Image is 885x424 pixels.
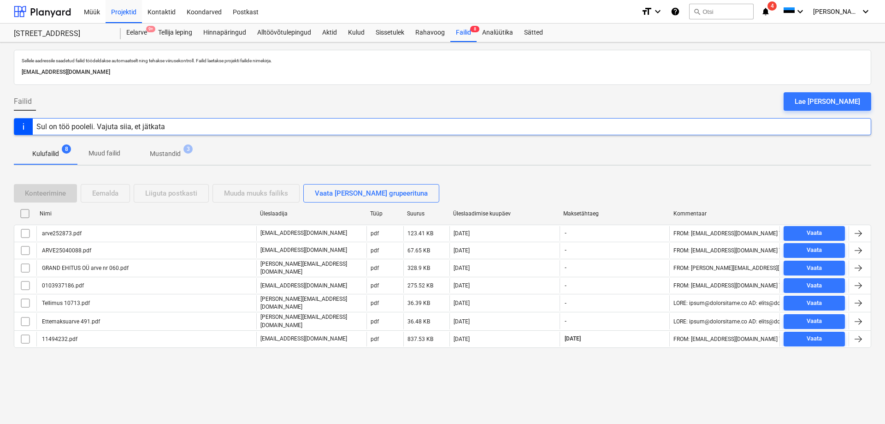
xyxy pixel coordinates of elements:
div: Vaata [807,263,822,274]
span: 3 [183,144,193,154]
button: Otsi [689,4,754,19]
div: Sul on töö pooleli. Vajuta siia, et jätkata [36,122,165,131]
div: Lae [PERSON_NAME] [795,96,860,107]
a: Tellija leping [153,24,198,42]
div: 11494232.pdf [41,336,77,342]
a: Hinnapäringud [198,24,252,42]
span: - [564,317,567,325]
button: Vaata [784,314,845,329]
span: 8 [470,26,479,32]
div: GRAND EHITUS OÜ arve nr 060.pdf [41,265,129,271]
div: Eelarve [121,24,153,42]
div: Kommentaar [673,210,776,217]
span: Failid [14,96,32,107]
div: pdf [371,336,379,342]
i: format_size [641,6,652,17]
a: Sissetulek [370,24,410,42]
div: Tüüp [370,210,400,217]
i: Abikeskus [671,6,680,17]
div: Nimi [40,210,253,217]
div: pdf [371,282,379,289]
button: Vaata [784,243,845,258]
div: [DATE] [454,265,470,271]
div: 123.41 KB [407,230,433,237]
p: [PERSON_NAME][EMAIL_ADDRESS][DOMAIN_NAME] [260,295,363,311]
div: Aktid [317,24,342,42]
iframe: Chat Widget [839,380,885,424]
span: [DATE] [564,335,582,343]
div: [DATE] [454,247,470,254]
div: [DATE] [454,282,470,289]
div: Vaata [807,245,822,256]
p: [PERSON_NAME][EMAIL_ADDRESS][DOMAIN_NAME] [260,260,363,276]
div: ARVE25040088.pdf [41,247,91,254]
i: notifications [761,6,770,17]
div: Maksetähtaeg [563,210,666,217]
div: Vaata [807,316,822,327]
div: [DATE] [454,230,470,237]
button: Vaata [784,278,845,293]
a: Kulud [342,24,370,42]
p: [EMAIL_ADDRESS][DOMAIN_NAME] [260,229,347,237]
div: 36.39 KB [407,300,430,306]
p: [EMAIL_ADDRESS][DOMAIN_NAME] [22,67,863,77]
button: Vaata [784,226,845,241]
button: Lae [PERSON_NAME] [784,92,871,111]
div: [DATE] [454,300,470,306]
i: keyboard_arrow_down [860,6,871,17]
a: Eelarve9+ [121,24,153,42]
a: Failid8 [450,24,477,42]
div: 275.52 KB [407,282,433,289]
div: Analüütika [477,24,519,42]
div: 0103937186.pdf [41,282,84,289]
a: Sätted [519,24,549,42]
span: - [564,264,567,272]
i: keyboard_arrow_down [652,6,663,17]
span: search [693,8,701,15]
a: Rahavoog [410,24,450,42]
div: 837.53 KB [407,336,433,342]
span: 4 [767,1,777,11]
div: 67.65 KB [407,247,430,254]
div: pdf [371,318,379,325]
div: pdf [371,265,379,271]
i: keyboard_arrow_down [795,6,806,17]
div: pdf [371,247,379,254]
button: Vaata [PERSON_NAME] grupeerituna [303,184,439,203]
p: Sellele aadressile saadetud failid töödeldakse automaatselt ning tehakse viirusekontroll. Failid ... [22,58,863,64]
div: [DATE] [454,336,470,342]
div: 36.48 KB [407,318,430,325]
a: Alltöövõtulepingud [252,24,317,42]
span: [PERSON_NAME] [813,8,859,15]
p: [EMAIL_ADDRESS][DOMAIN_NAME] [260,282,347,290]
p: Muud failid [88,149,120,158]
p: Kulufailid [32,149,59,159]
div: Vaata [807,298,822,309]
span: - [564,299,567,307]
div: Failid [450,24,477,42]
p: [EMAIL_ADDRESS][DOMAIN_NAME] [260,246,347,254]
div: Vaata [PERSON_NAME] grupeerituna [315,187,428,199]
div: Tellimus 10713.pdf [41,300,90,306]
div: [DATE] [454,318,470,325]
span: - [564,282,567,290]
p: [EMAIL_ADDRESS][DOMAIN_NAME] [260,335,347,343]
div: arve252873.pdf [41,230,82,237]
span: 9+ [146,26,155,32]
div: [STREET_ADDRESS] [14,29,110,39]
div: Suurus [407,210,446,217]
span: - [564,229,567,237]
div: 328.9 KB [407,265,430,271]
div: Üleslaadija [260,210,363,217]
div: Vaata [807,228,822,239]
div: Ettemaksuarve 491.pdf [41,318,100,325]
div: pdf [371,230,379,237]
